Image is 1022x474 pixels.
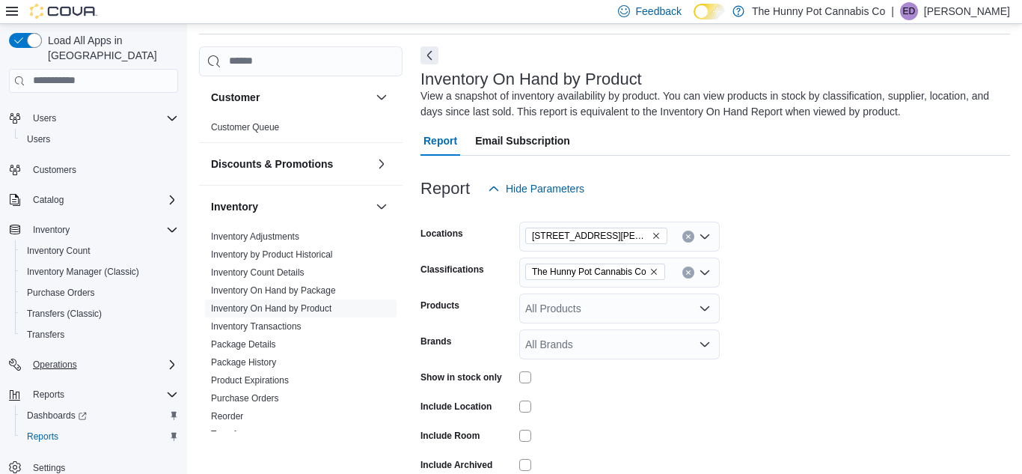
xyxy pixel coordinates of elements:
[682,267,694,279] button: Clear input
[27,160,178,179] span: Customers
[420,180,470,198] h3: Report
[27,386,70,404] button: Reports
[694,4,725,19] input: Dark Mode
[27,133,50,145] span: Users
[3,108,184,129] button: Users
[211,411,243,422] a: Reorder
[33,389,64,401] span: Reports
[211,375,289,386] a: Product Expirations
[525,228,667,244] span: 1899 Brock Rd
[420,335,451,347] label: Brands
[211,199,370,214] button: Inventory
[27,308,102,320] span: Transfers (Classic)
[27,109,178,127] span: Users
[211,428,248,440] span: Transfers
[211,231,299,242] a: Inventory Adjustments
[420,228,463,240] label: Locations
[699,303,711,315] button: Open list of options
[211,267,305,279] span: Inventory Count Details
[199,228,403,449] div: Inventory
[211,393,279,404] a: Purchase Orders
[211,429,248,440] a: Transfers
[3,159,184,180] button: Customers
[211,338,276,350] span: Package Details
[27,221,178,239] span: Inventory
[694,19,694,20] span: Dark Mode
[42,33,178,63] span: Load All Apps in [GEOGRAPHIC_DATA]
[682,231,694,243] button: Clear input
[211,285,336,297] span: Inventory On Hand by Package
[924,2,1010,20] p: [PERSON_NAME]
[21,130,56,148] a: Users
[27,356,178,374] span: Operations
[211,121,279,133] span: Customer Queue
[21,242,178,260] span: Inventory Count
[373,88,391,106] button: Customer
[33,359,77,371] span: Operations
[21,263,178,281] span: Inventory Manager (Classic)
[211,267,305,278] a: Inventory Count Details
[211,122,279,133] a: Customer Queue
[211,157,370,171] button: Discounts & Promotions
[420,430,480,442] label: Include Room
[211,321,302,332] a: Inventory Transactions
[423,126,457,156] span: Report
[27,161,82,179] a: Customers
[420,88,1003,120] div: View a snapshot of inventory availability by product. You can view products in stock by classific...
[211,303,331,314] a: Inventory On Hand by Product
[21,263,145,281] a: Inventory Manager (Classic)
[21,305,108,323] a: Transfers (Classic)
[699,267,711,279] button: Open list of options
[33,112,56,124] span: Users
[21,305,178,323] span: Transfers (Classic)
[211,249,333,260] a: Inventory by Product Historical
[30,4,97,19] img: Cova
[15,426,184,447] button: Reports
[211,339,276,350] a: Package Details
[420,371,502,383] label: Show in stock only
[21,242,97,260] a: Inventory Count
[373,155,391,173] button: Discounts & Promotions
[420,401,492,413] label: Include Location
[211,285,336,296] a: Inventory On Hand by Package
[420,459,492,471] label: Include Archived
[27,191,178,209] span: Catalog
[420,46,438,64] button: Next
[15,405,184,426] a: Dashboards
[699,231,711,243] button: Open list of options
[3,354,184,375] button: Operations
[3,219,184,240] button: Inventory
[21,326,178,344] span: Transfers
[420,300,459,312] label: Products
[420,264,484,276] label: Classifications
[15,129,184,150] button: Users
[27,329,64,341] span: Transfers
[15,324,184,345] button: Transfers
[211,249,333,261] span: Inventory by Product Historical
[525,264,665,280] span: The Hunny Pot Cannabis Co
[699,338,711,350] button: Open list of options
[211,356,276,368] span: Package History
[27,386,178,404] span: Reports
[21,130,178,148] span: Users
[506,181,584,196] span: Hide Parameters
[211,357,276,368] a: Package History
[903,2,916,20] span: ED
[21,284,101,302] a: Purchase Orders
[211,90,370,105] button: Customer
[27,356,83,374] button: Operations
[211,157,333,171] h3: Discounts & Promotions
[15,303,184,324] button: Transfers (Classic)
[211,320,302,332] span: Inventory Transactions
[33,224,70,236] span: Inventory
[752,2,885,20] p: The Hunny Pot Cannabis Co
[21,407,178,425] span: Dashboards
[21,284,178,302] span: Purchase Orders
[27,287,95,299] span: Purchase Orders
[199,118,403,142] div: Customer
[27,431,58,443] span: Reports
[27,266,139,278] span: Inventory Manager (Classic)
[27,221,76,239] button: Inventory
[420,70,642,88] h3: Inventory On Hand by Product
[15,261,184,282] button: Inventory Manager (Classic)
